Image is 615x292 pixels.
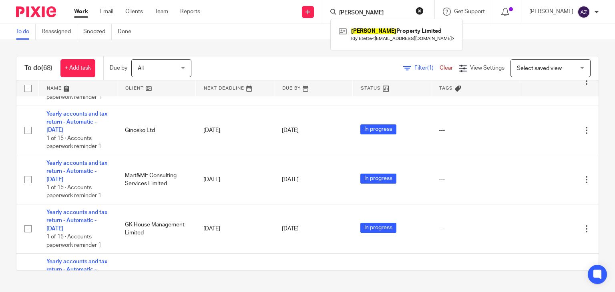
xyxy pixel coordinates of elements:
[577,6,590,18] img: svg%3E
[338,10,410,17] input: Search
[360,124,396,134] span: In progress
[195,106,274,155] td: [DATE]
[439,225,512,233] div: ---
[529,8,573,16] p: [PERSON_NAME]
[440,65,453,71] a: Clear
[138,66,144,71] span: All
[46,234,101,248] span: 1 of 15 · Accounts paperwork reminder 1
[439,176,512,184] div: ---
[46,259,107,281] a: Yearly accounts and tax return - Automatic - [DATE]
[42,24,77,40] a: Reassigned
[60,59,95,77] a: + Add task
[46,210,107,232] a: Yearly accounts and tax return - Automatic - [DATE]
[454,9,485,14] span: Get Support
[125,8,143,16] a: Clients
[46,111,107,133] a: Yearly accounts and tax return - Automatic - [DATE]
[110,64,127,72] p: Due by
[360,223,396,233] span: In progress
[46,86,101,100] span: 1 of 15 · Accounts paperwork reminder 1
[24,64,52,72] h1: To do
[41,65,52,71] span: (68)
[117,204,195,254] td: GK House Management Limited
[414,65,440,71] span: Filter
[439,86,453,90] span: Tags
[118,24,137,40] a: Done
[155,8,168,16] a: Team
[83,24,112,40] a: Snoozed
[180,8,200,16] a: Reports
[439,126,512,134] div: ---
[74,8,88,16] a: Work
[16,6,56,17] img: Pixie
[16,24,36,40] a: To do
[282,177,299,182] span: [DATE]
[100,8,113,16] a: Email
[46,136,101,150] span: 1 of 15 · Accounts paperwork reminder 1
[282,128,299,133] span: [DATE]
[282,226,299,232] span: [DATE]
[360,174,396,184] span: In progress
[195,204,274,254] td: [DATE]
[195,155,274,204] td: [DATE]
[117,155,195,204] td: Mart&MF Consulting Services Limited
[470,65,504,71] span: View Settings
[117,106,195,155] td: Ginosko Ltd
[427,65,434,71] span: (1)
[46,185,101,199] span: 1 of 15 · Accounts paperwork reminder 1
[517,66,562,71] span: Select saved view
[416,7,424,15] button: Clear
[46,160,107,182] a: Yearly accounts and tax return - Automatic - [DATE]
